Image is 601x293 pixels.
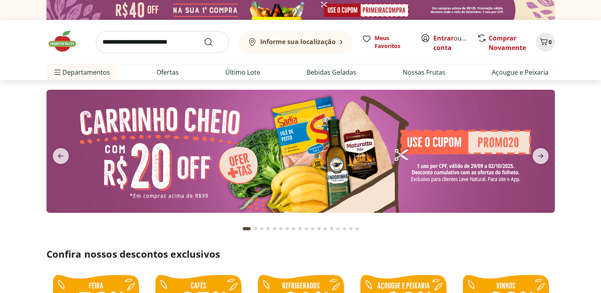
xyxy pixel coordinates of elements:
[297,219,303,238] button: Go to page 9 from fs-carousel
[433,34,454,42] a: Entrar
[375,34,411,50] span: Meus Favoritos
[204,37,223,47] button: Submit Search
[433,33,469,52] span: ou
[96,31,229,53] input: search
[303,219,309,238] button: Go to page 10 from fs-carousel
[348,219,354,238] button: Go to page 17 from fs-carousel
[157,67,179,77] a: Ofertas
[403,67,445,77] a: Nossas Frutas
[362,34,411,50] a: Meus Favoritos
[549,38,552,46] span: 0
[322,219,329,238] button: Go to page 13 from fs-carousel
[260,37,336,46] b: Informe sua localização
[329,219,335,238] button: Go to page 14 from fs-carousel
[278,219,284,238] button: Go to page 6 from fs-carousel
[53,63,62,82] button: Menu
[526,148,555,164] button: next
[46,90,555,213] img: cupom
[290,219,297,238] button: Go to page 8 from fs-carousel
[433,34,477,52] a: Criar conta
[489,34,526,52] a: Comprar Novamente
[354,219,360,238] button: Go to page 18 from fs-carousel
[316,219,322,238] button: Go to page 12 from fs-carousel
[46,248,555,260] h2: Confira nossos descontos exclusivos
[341,219,348,238] button: Go to page 16 from fs-carousel
[259,219,265,238] button: Go to page 3 from fs-carousel
[492,67,549,77] a: Açougue e Peixaria
[271,219,278,238] button: Go to page 5 from fs-carousel
[225,67,260,77] a: Último Lote
[53,63,110,82] span: Departamentos
[284,219,290,238] button: Go to page 7 from fs-carousel
[241,219,252,238] button: Current page from fs-carousel
[46,148,75,164] button: previous
[239,31,352,53] button: Informe sua localização
[335,219,341,238] button: Go to page 15 from fs-carousel
[307,67,356,77] a: Bebidas Geladas
[536,33,555,52] button: Carrinho
[309,219,316,238] button: Go to page 11 from fs-carousel
[265,219,271,238] button: Go to page 4 from fs-carousel
[252,219,259,238] button: Go to page 2 from fs-carousel
[46,29,86,53] img: Hortifruti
